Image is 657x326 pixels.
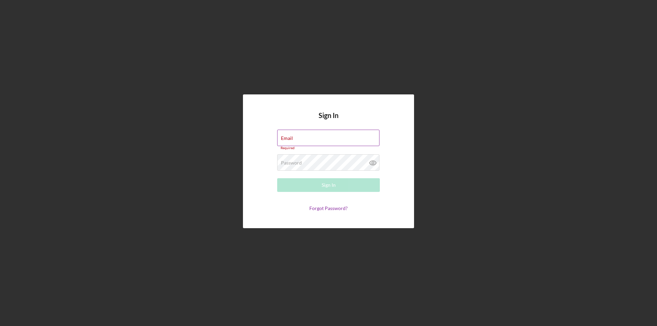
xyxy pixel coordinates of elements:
a: Forgot Password? [309,205,348,211]
h4: Sign In [319,112,338,130]
label: Password [281,160,302,166]
label: Email [281,135,293,141]
div: Required [277,146,380,150]
button: Sign In [277,178,380,192]
div: Sign In [322,178,336,192]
